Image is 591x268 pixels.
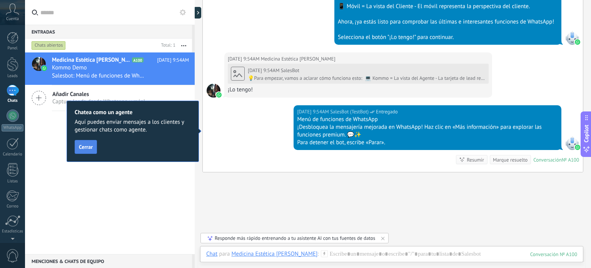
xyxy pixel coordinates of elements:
div: ¡Desbloquea la mensajería mejorada en WhatsApp! Haz clic en «Más información» para explorar las f... [297,123,558,139]
div: Entradas [25,25,192,39]
div: 📱 Móvil = La vista del Cliente - El móvil representa la perspectiva del cliente. [338,3,558,10]
img: waba.svg [575,145,580,150]
div: Menú de funciones de WhatsApp [297,116,558,123]
h2: Chatea como un agente [75,109,191,116]
a: avatariconMedicina Estética [PERSON_NAME]A100[DATE] 9:54AMKommo DemoSalesbot: Menú de funciones d... [25,52,195,85]
img: waba.svg [575,39,580,45]
div: Panel [2,46,24,51]
span: SalesBot [565,31,579,45]
div: 100 [530,251,577,258]
span: SalesBot [281,67,299,74]
div: Medicina Estética Benavides [231,250,317,257]
span: Salesbot: Menú de funciones de WhatsApp ¡Desbloquea la mensajería mejorada en WhatsApp! Haz clic ... [52,72,147,79]
div: Calendario [2,152,24,157]
div: Para detener el bot, escribe «Parar». [297,139,558,147]
div: Resumir [467,156,484,163]
div: Leads [2,74,24,79]
div: Chats abiertos [32,41,66,50]
span: para [219,250,230,258]
div: Conversación [533,157,562,163]
div: [DATE] 9:54AM [248,67,281,74]
div: Marque resuelto [493,156,528,163]
span: Medicina Estética Benavides [207,84,220,98]
span: Entregado [376,108,398,116]
div: Chats [2,98,24,103]
span: Medicina Estética Benavides [261,55,336,63]
span: SalesBot (TestBot) [330,108,369,116]
span: Captura leads desde Whatsapp y más! [52,98,145,105]
div: Selecciona el botón "¡Lo tengo!" para continuar. [338,34,558,41]
div: Listas [2,179,24,184]
span: Kommo Demo [52,64,87,72]
span: [DATE] 9:54AM [157,56,189,64]
div: № A100 [562,157,579,163]
span: : [317,250,319,258]
div: Correo [2,204,24,209]
div: WhatsApp [2,124,23,131]
div: Total: 1 [158,42,175,49]
div: Responde más rápido entrenando a tu asistente AI con tus fuentes de datos [215,235,375,241]
span: Copilot [583,125,590,142]
div: [DATE] 9:54AM [297,108,330,116]
span: Añadir Canales [52,91,145,98]
span: A100 [132,57,143,62]
button: Cerrar [75,140,97,154]
span: Cerrar [79,144,93,150]
div: ¡Lo tengo! [228,86,489,94]
div: [DATE] 9:54AM [228,55,261,63]
button: Más [175,39,192,52]
div: Mostrar [194,7,201,19]
div: Ahora, ¡ya estás listo para comprobar las últimas e interesantes funciones de WhatsApp! [338,18,558,26]
span: Aquí puedes enviar mensajes a los clientes y gestionar chats como agente. [75,118,191,134]
img: waba.svg [216,92,222,98]
div: 💡Para empezar, vamos a aclarar cómo funciona esto: 💻 Kommo = La vista del Agente - La tarjeta de ... [248,75,486,81]
img: icon [42,66,47,71]
div: Estadísticas [2,229,24,234]
span: Medicina Estética [PERSON_NAME] [52,56,130,64]
span: Cuenta [6,17,19,22]
div: Menciones & Chats de equipo [25,254,192,268]
span: SalesBot [565,136,579,150]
